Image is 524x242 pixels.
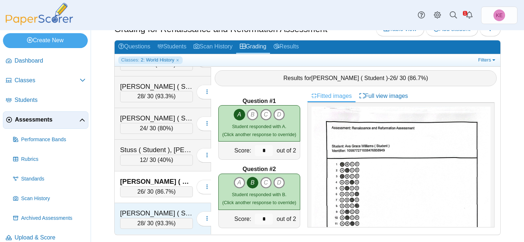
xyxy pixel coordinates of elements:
[15,57,86,65] span: Dashboard
[236,40,270,54] a: Grading
[476,56,499,64] a: Filters
[157,93,174,99] span: 93.3%
[3,33,88,48] a: Create New
[140,125,146,131] span: 24
[275,210,299,228] div: out of 2
[307,90,356,102] a: Fitted images
[481,7,517,24] a: Kimberly Evans
[120,177,193,186] div: [PERSON_NAME] ( Student ), [PERSON_NAME]
[15,76,80,84] span: Classes
[21,136,86,143] span: Performance Bands
[157,220,174,226] span: 93.3%
[270,40,302,54] a: Results
[141,57,174,63] span: 2: World History
[120,114,193,123] div: [PERSON_NAME] ( Student ), Elliza
[243,234,276,242] b: Question #3
[115,40,154,54] a: Questions
[496,13,503,18] span: Kimberly Evans
[140,157,146,163] span: 12
[260,109,272,120] i: C
[157,189,174,195] span: 86.7%
[219,142,253,159] div: Score:
[433,26,470,32] span: Add student
[410,75,426,81] span: 86.7%
[234,109,245,120] i: A
[21,175,86,183] span: Standards
[215,70,497,86] div: Results for - / 30 ( )
[120,123,193,134] div: / 30 ( )
[234,177,245,189] i: A
[311,75,388,81] span: [PERSON_NAME] ( Student )
[120,155,193,166] div: / 30 ( )
[247,109,258,120] i: B
[356,90,412,102] a: Full view images
[461,7,477,23] a: Alerts
[275,142,299,159] div: out of 2
[10,170,88,188] a: Standards
[273,177,285,189] i: D
[118,56,183,64] a: Classes: 2: World History
[10,131,88,148] a: Performance Bands
[138,220,144,226] span: 28
[21,215,86,222] span: Archived Assessments
[222,124,296,137] small: (Click another response to override)
[3,52,88,70] a: Dashboard
[219,210,253,228] div: Score:
[120,91,193,102] div: / 30 ( )
[243,97,276,105] b: Question #1
[243,165,276,173] b: Question #2
[3,92,88,109] a: Students
[247,177,258,189] i: B
[3,72,88,90] a: Classes
[120,145,193,155] div: Stuss ( Student ), [PERSON_NAME]
[154,40,190,54] a: Students
[384,26,417,32] span: Table view
[10,190,88,207] a: Scan History
[10,151,88,168] a: Rubrics
[390,75,396,81] span: 26
[232,192,286,197] span: Student responded with B.
[120,209,193,218] div: [PERSON_NAME] ( Student ), [PERSON_NAME]
[190,40,236,54] a: Scan History
[15,116,79,124] span: Assessments
[21,195,86,202] span: Scan History
[120,186,193,197] div: / 30 ( )
[260,177,272,189] i: C
[3,3,76,25] img: PaperScorer
[15,96,86,104] span: Students
[232,124,286,129] span: Student responded with A.
[120,82,193,91] div: [PERSON_NAME] ( Student ), [PERSON_NAME]
[3,20,76,26] a: PaperScorer
[222,192,296,205] small: (Click another response to override)
[159,157,171,163] span: 40%
[159,125,171,131] span: 80%
[15,234,86,242] span: Upload & Score
[138,93,144,99] span: 28
[273,109,285,120] i: D
[21,156,86,163] span: Rubrics
[10,210,88,227] a: Archived Assessments
[121,57,139,63] span: Classes:
[138,189,144,195] span: 26
[120,218,193,229] div: / 30 ( )
[493,9,505,21] span: Kimberly Evans
[3,111,88,129] a: Assessments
